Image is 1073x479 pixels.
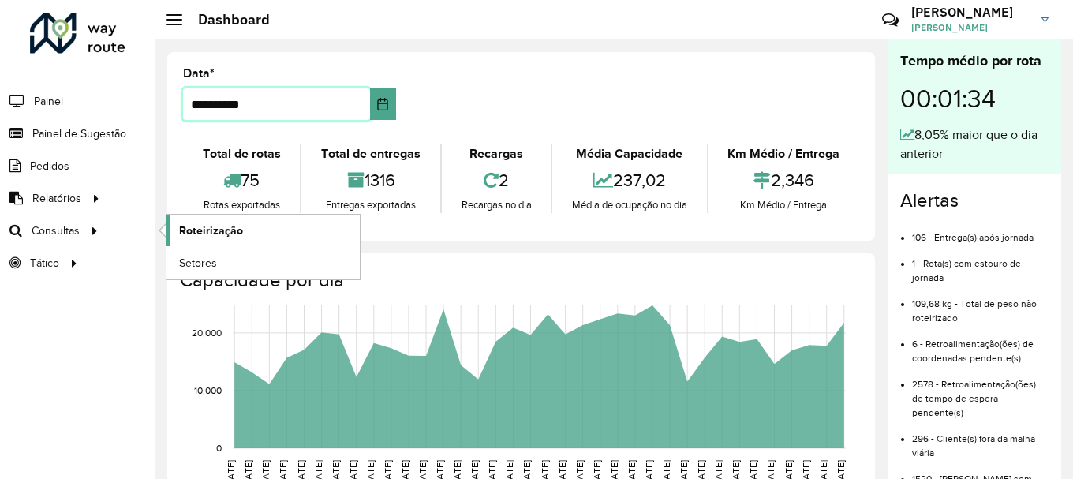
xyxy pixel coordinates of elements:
[187,197,296,213] div: Rotas exportadas
[32,125,126,142] span: Painel de Sugestão
[556,144,702,163] div: Média Capacidade
[187,163,296,197] div: 75
[370,88,396,120] button: Choose Date
[179,223,243,239] span: Roteirização
[912,219,1049,245] li: 106 - Entrega(s) após jornada
[183,64,215,83] label: Data
[32,190,81,207] span: Relatórios
[712,163,855,197] div: 2,346
[900,72,1049,125] div: 00:01:34
[900,125,1049,163] div: 8,05% maior que o dia anterior
[912,285,1049,325] li: 109,68 kg - Total de peso não roteirizado
[166,215,360,246] a: Roteirização
[912,325,1049,365] li: 6 - Retroalimentação(ões) de coordenadas pendente(s)
[900,189,1049,212] h4: Alertas
[34,93,63,110] span: Painel
[182,11,270,28] h2: Dashboard
[556,163,702,197] div: 237,02
[556,197,702,213] div: Média de ocupação no dia
[446,163,547,197] div: 2
[712,144,855,163] div: Km Médio / Entrega
[179,255,217,271] span: Setores
[911,5,1030,20] h3: [PERSON_NAME]
[912,245,1049,285] li: 1 - Rota(s) com estouro de jornada
[446,144,547,163] div: Recargas
[194,385,222,395] text: 10,000
[446,197,547,213] div: Recargas no dia
[712,197,855,213] div: Km Médio / Entrega
[305,163,436,197] div: 1316
[900,51,1049,72] div: Tempo médio por rota
[912,420,1049,460] li: 296 - Cliente(s) fora da malha viária
[192,327,222,338] text: 20,000
[180,269,859,292] h4: Capacidade por dia
[911,21,1030,35] span: [PERSON_NAME]
[30,158,69,174] span: Pedidos
[216,443,222,453] text: 0
[873,3,907,37] a: Contato Rápido
[32,223,80,239] span: Consultas
[166,247,360,279] a: Setores
[187,144,296,163] div: Total de rotas
[305,197,436,213] div: Entregas exportadas
[30,255,59,271] span: Tático
[912,365,1049,420] li: 2578 - Retroalimentação(ões) de tempo de espera pendente(s)
[305,144,436,163] div: Total de entregas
